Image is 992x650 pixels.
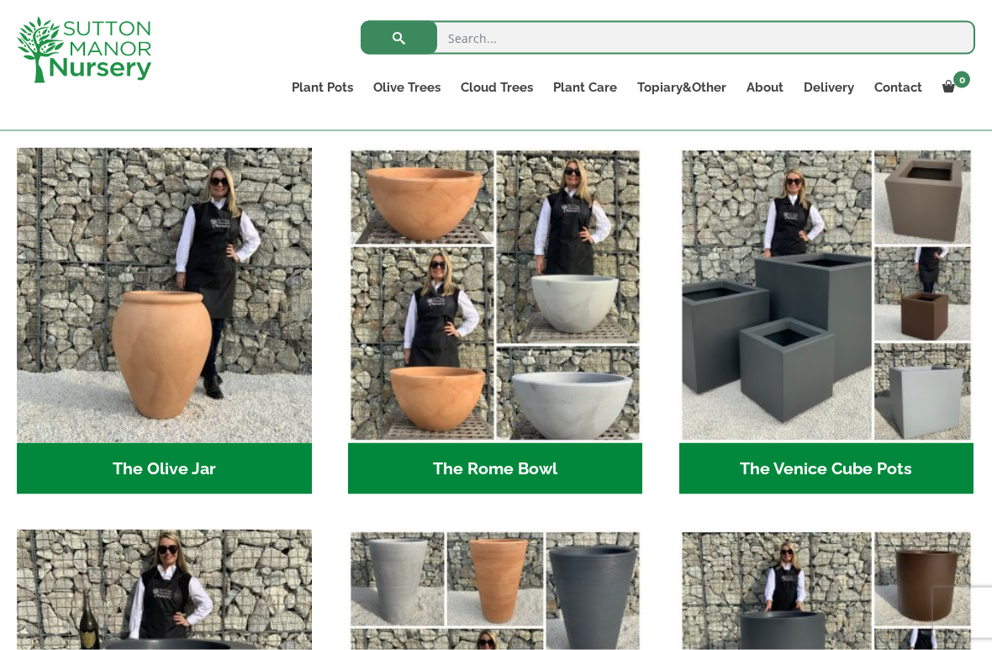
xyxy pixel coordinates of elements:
a: 0 [932,76,975,99]
img: logo [17,17,151,83]
a: Topiary&Other [627,76,736,99]
a: Contact [864,76,932,99]
a: Visit product category The Olive Jar [17,148,312,494]
a: About [736,76,794,99]
a: Visit product category The Rome Bowl [348,148,643,494]
h2: The Rome Bowl [348,443,643,495]
a: Visit product category The Venice Cube Pots [679,148,974,494]
img: The Olive Jar [17,148,312,443]
img: The Rome Bowl [348,148,643,443]
a: Cloud Trees [451,76,543,99]
h2: The Olive Jar [17,443,312,495]
a: Plant Pots [282,76,363,99]
input: Search... [361,21,975,55]
span: 0 [953,71,970,88]
a: Plant Care [543,76,627,99]
img: The Venice Cube Pots [679,148,974,443]
a: Olive Trees [363,76,451,99]
h2: The Venice Cube Pots [679,443,974,495]
a: Delivery [794,76,864,99]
